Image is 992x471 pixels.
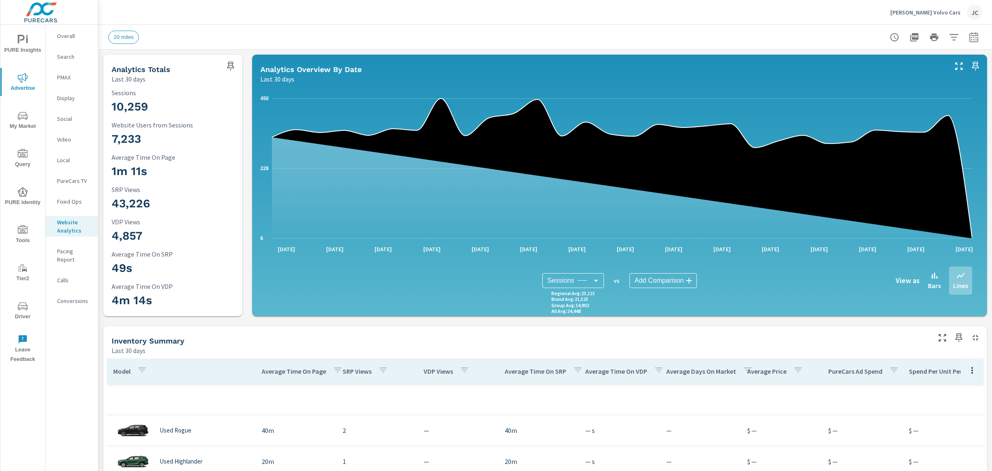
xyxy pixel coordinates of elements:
h3: 4,857 [112,229,234,243]
h5: Analytics Overview By Date [260,65,362,74]
p: Fixed Ops [57,197,91,206]
p: [DATE] [805,245,834,253]
p: $ — [828,457,896,466]
p: Group Avg : 14,902 [551,303,589,308]
text: 450 [260,96,269,101]
p: [DATE] [320,245,349,253]
p: Average Time On VDP [112,283,234,290]
p: [DATE] [272,245,301,253]
p: 40m [505,425,572,435]
p: $ — [909,457,977,466]
p: Overall [57,32,91,40]
p: 20m [505,457,572,466]
p: Pacing Report [57,247,91,264]
span: Driver [3,301,43,322]
button: Print Report [926,29,942,46]
p: Last 30 days [112,74,145,84]
span: Add Comparison [634,276,684,285]
p: [DATE] [563,245,591,253]
p: [DATE] [466,245,495,253]
div: Local [45,154,98,166]
p: $ — [828,425,896,435]
text: 228 [260,166,269,171]
p: [DATE] [369,245,398,253]
h3: 10,259 [112,100,234,114]
p: Search [57,53,91,61]
p: Average Time On Page [112,154,234,161]
p: VDP Views [112,218,234,226]
p: Used Rogue [160,427,191,434]
p: Last 30 days [112,346,145,356]
span: PURE Identity [3,187,43,207]
h3: 49s [112,261,234,275]
p: [DATE] [901,245,930,253]
p: Calls [57,276,91,284]
p: Video [57,135,91,144]
div: Video [45,133,98,146]
h3: 1m 11s [112,164,234,178]
span: Advertise [3,73,43,93]
p: Average Time On SRP [505,367,566,375]
div: PMAX [45,71,98,84]
p: [DATE] [611,245,640,253]
p: Local [57,156,91,164]
p: — s [585,457,653,466]
span: My Market [3,111,43,131]
p: vs [604,277,630,284]
p: Average Time On Page [262,367,326,375]
p: Model [113,367,131,375]
p: Average Days On Market [666,367,736,375]
span: 20 miles [109,34,138,40]
p: Conversions [57,297,91,305]
div: Website Analytics [45,216,98,237]
button: Apply Filters [946,29,962,46]
p: 1 [343,457,410,466]
p: Spend Per Unit Per Day [909,367,975,375]
div: Social [45,113,98,125]
p: Average Time On VDP [585,367,647,375]
div: Search [45,50,98,63]
p: Sessions [112,89,234,96]
p: [DATE] [417,245,446,253]
p: Lines [953,281,968,291]
p: Average Price [747,367,787,375]
h6: View as [896,276,920,285]
p: — [424,425,491,435]
button: Select Date Range [966,29,982,46]
p: — [666,457,734,466]
div: Pacing Report [45,245,98,266]
p: — [424,457,491,466]
p: Display [57,94,91,102]
p: [DATE] [514,245,543,253]
p: [DATE] [756,245,785,253]
p: $ — [747,425,815,435]
p: PMAX [57,73,91,82]
div: Display [45,92,98,104]
h3: 7,233 [112,132,234,146]
div: PureCars TV [45,175,98,187]
div: Fixed Ops [45,195,98,208]
p: Bars [928,281,941,291]
span: Save this to your personalized report [952,331,966,344]
p: [DATE] [950,245,979,253]
div: Add Comparison [630,273,697,288]
span: Save this to your personalized report [224,60,237,73]
img: glamour [117,418,150,443]
p: Website Users from Sessions [112,121,234,129]
p: [PERSON_NAME] Volvo Cars [890,9,961,16]
span: Query [3,149,43,169]
button: Make Fullscreen [936,331,949,344]
div: Sessions [542,273,604,288]
p: [DATE] [659,245,688,253]
div: Calls [45,274,98,286]
h3: 43,226 [112,197,234,211]
span: Save this to your personalized report [969,60,982,73]
span: PURE Insights [3,35,43,55]
button: "Export Report to PDF" [906,29,923,46]
p: 2 [343,425,410,435]
h3: 4m 14s [112,293,234,308]
span: Tools [3,225,43,245]
p: $ — [909,425,977,435]
span: Sessions [547,276,574,285]
p: All Avg : 24,448 [551,308,581,314]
